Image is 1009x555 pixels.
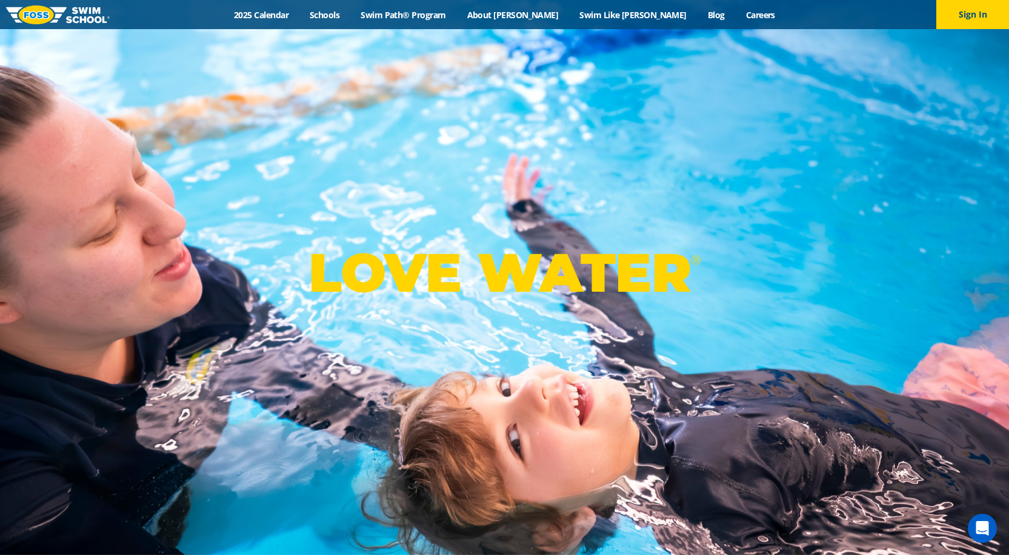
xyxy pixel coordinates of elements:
[697,9,735,21] a: Blog
[691,252,701,267] sup: ®
[456,9,569,21] a: About [PERSON_NAME]
[350,9,456,21] a: Swim Path® Program
[6,5,110,24] img: FOSS Swim School Logo
[308,240,701,305] p: LOVE WATER
[569,9,698,21] a: Swim Like [PERSON_NAME]
[968,514,997,543] div: Open Intercom Messenger
[735,9,785,21] a: Careers
[224,9,299,21] a: 2025 Calendar
[299,9,350,21] a: Schools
